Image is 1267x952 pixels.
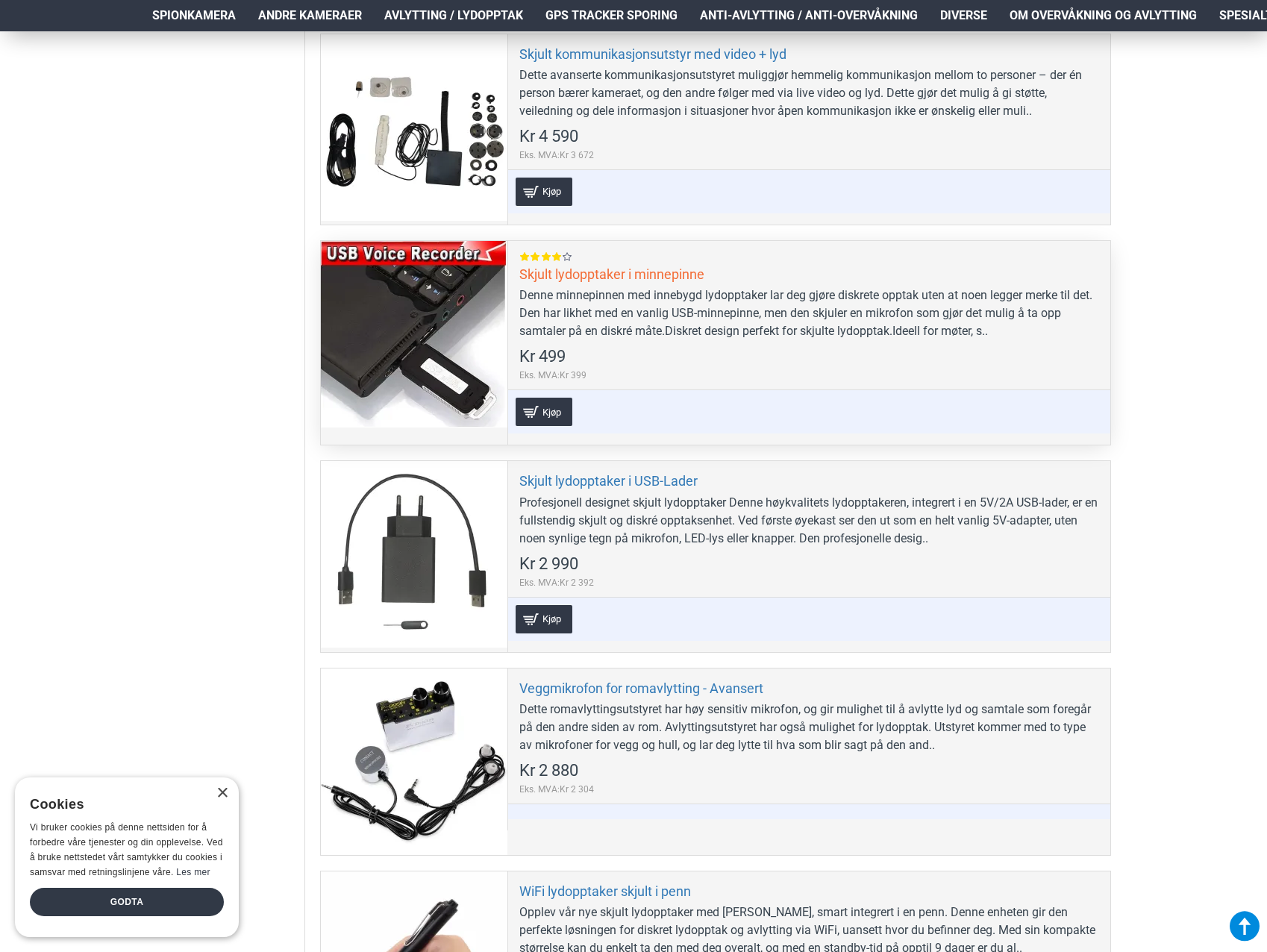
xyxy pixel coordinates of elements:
[519,472,698,489] a: Skjult lydopptaker i USB-Lader
[519,266,704,283] a: Skjult lydopptaker i minnepinne
[519,783,594,796] span: Eks. MVA:Kr 2 304
[519,701,1099,754] div: Dette romavlyttingsutstyret har høy sensitiv mikrofon, og gir mulighet til å avlytte lyd og samta...
[519,883,691,900] a: WiFi lydopptaker skjult i penn
[321,668,507,855] a: Veggmikrofon for romavlytting - Avansert Veggmikrofon for romavlytting - Avansert
[545,7,678,25] span: GPS Tracker Sporing
[519,128,578,145] span: Kr 4 590
[519,46,786,63] a: Skjult kommunikasjonsutstyr med video + lyd
[519,762,578,779] span: Kr 2 880
[258,7,362,25] span: Andre kameraer
[30,888,224,916] div: Godta
[519,66,1099,120] div: Dette avanserte kommunikasjonsutstyret muliggjør hemmelig kommunikasjon mellom to personer – der ...
[321,461,507,648] a: Skjult lydopptaker i USB-Lader Skjult lydopptaker i USB-Lader
[519,680,763,697] a: Veggmikrofon for romavlytting - Avansert
[519,369,586,382] span: Eks. MVA:Kr 399
[539,614,565,624] span: Kjøp
[519,148,594,162] span: Eks. MVA:Kr 3 672
[519,286,1099,340] div: Denne minnepinnen med innebygd lydopptaker lar deg gjøre diskrete opptak uten at noen legger merk...
[216,788,228,799] div: Close
[539,407,565,417] span: Kjøp
[519,576,594,589] span: Eks. MVA:Kr 2 392
[321,34,507,221] a: Skjult kommunikasjonsutstyr med video + lyd Skjult kommunikasjonsutstyr med video + lyd
[940,7,987,25] span: Diverse
[30,789,214,821] div: Cookies
[321,241,507,428] a: Skjult lydopptaker i minnepinne Skjult lydopptaker i minnepinne
[152,7,236,25] span: Spionkamera
[519,494,1099,548] div: Profesjonell designet skjult lydopptaker Denne høykvalitets lydopptakeren, integrert i en 5V/2A U...
[700,7,918,25] span: Anti-avlytting / Anti-overvåkning
[1010,7,1197,25] span: Om overvåkning og avlytting
[519,348,566,365] span: Kr 499
[519,556,578,572] span: Kr 2 990
[30,822,223,877] span: Vi bruker cookies på denne nettsiden for å forbedre våre tjenester og din opplevelse. Ved å bruke...
[176,867,210,877] a: Les mer, opens a new window
[384,7,523,25] span: Avlytting / Lydopptak
[539,187,565,196] span: Kjøp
